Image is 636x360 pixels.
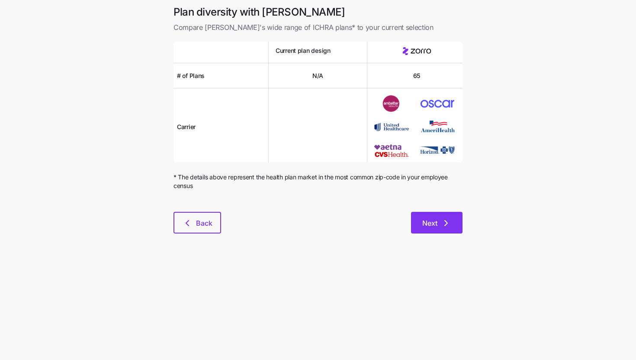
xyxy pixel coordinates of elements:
[374,95,409,112] img: Carrier
[312,71,323,80] span: N/A
[177,123,196,131] span: Carrier
[196,218,212,228] span: Back
[420,119,455,135] img: Carrier
[173,173,463,191] span: * The details above represent the health plan market in the most common zip-code in your employee...
[411,212,463,234] button: Next
[420,95,455,112] img: Carrier
[173,22,463,33] span: Compare [PERSON_NAME]'s wide range of ICHRA plans* to your current selection
[422,218,437,228] span: Next
[173,5,463,19] h1: Plan diversity with [PERSON_NAME]
[173,212,221,234] button: Back
[413,71,420,80] span: 65
[420,142,455,159] img: Carrier
[374,119,409,135] img: Carrier
[374,142,409,159] img: Carrier
[276,46,331,55] span: Current plan design
[177,71,205,80] span: # of Plans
